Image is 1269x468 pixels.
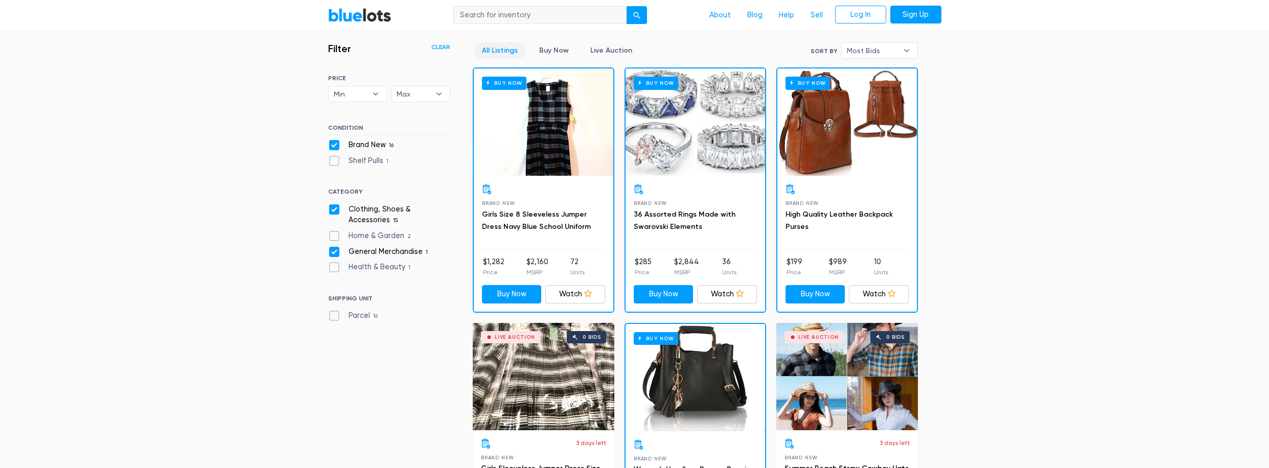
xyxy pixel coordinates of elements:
[328,310,381,321] label: Parcel
[886,335,905,340] div: 0 bids
[890,6,941,24] a: Sign Up
[829,268,847,277] p: MSRP
[701,6,739,25] a: About
[874,256,888,277] li: 10
[383,157,392,166] span: 1
[482,210,591,231] a: Girls Size 8 Sleeveless Jumper Dress Navy Blue School Uniform
[482,200,515,206] span: Brand New
[829,256,847,277] li: $989
[386,142,397,150] span: 16
[896,43,917,58] b: ▾
[328,8,391,22] a: BlueLots
[423,248,431,256] span: 1
[722,268,736,277] p: Units
[674,268,699,277] p: MSRP
[576,438,606,448] p: 3 days left
[835,6,886,24] a: Log In
[570,268,585,277] p: Units
[570,256,585,277] li: 72
[483,256,504,277] li: $1,282
[328,124,450,135] h6: CONDITION
[473,42,526,58] a: All Listings
[798,335,839,340] div: Live Auction
[635,268,652,277] p: Price
[722,256,736,277] li: 36
[482,285,542,303] a: Buy Now
[370,312,381,320] span: 16
[328,295,450,306] h6: SHIPPING UNIT
[526,256,548,277] li: $2,160
[635,256,652,277] li: $285
[328,230,414,242] label: Home & Garden
[526,268,548,277] p: MSRP
[847,43,898,58] span: Most Bids
[811,46,837,56] label: Sort By
[473,323,614,430] a: Live Auction 0 bids
[328,75,450,82] h6: PRICE
[328,139,397,151] label: Brand New
[397,86,430,102] span: Max
[334,86,367,102] span: Min
[474,68,613,176] a: Buy Now
[582,42,641,58] a: Live Auction
[328,204,450,226] label: Clothing, Shoes & Accessories
[634,210,735,231] a: 36 Assorted Rings Made with Swarovski Elements
[328,155,392,167] label: Shelf Pulls
[634,77,678,89] h6: Buy Now
[777,68,917,176] a: Buy Now
[530,42,578,58] a: Buy Now
[874,268,888,277] p: Units
[483,268,504,277] p: Price
[634,285,694,303] a: Buy Now
[771,6,802,25] a: Help
[785,455,818,460] span: Brand New
[634,200,667,206] span: Brand New
[428,86,450,102] b: ▾
[405,264,414,272] span: 1
[787,256,802,277] li: $199
[481,455,514,460] span: Brand New
[880,438,910,448] p: 3 days left
[328,188,450,199] h6: CATEGORY
[431,42,450,52] a: Clear
[802,6,831,25] a: Sell
[482,77,526,89] h6: Buy Now
[495,335,535,340] div: Live Auction
[787,268,802,277] p: Price
[545,285,605,303] a: Watch
[453,6,627,25] input: Search for inventory
[674,256,699,277] li: $2,844
[697,285,757,303] a: Watch
[786,77,830,89] h6: Buy Now
[328,42,351,55] h3: Filter
[626,68,765,176] a: Buy Now
[626,324,765,431] a: Buy Now
[365,86,386,102] b: ▾
[786,210,893,231] a: High Quality Leather Backpack Purses
[328,262,414,273] label: Health & Beauty
[404,232,414,241] span: 2
[390,217,402,225] span: 15
[634,332,678,345] h6: Buy Now
[786,200,819,206] span: Brand New
[849,285,909,303] a: Watch
[583,335,601,340] div: 0 bids
[328,246,431,258] label: General Merchandise
[634,456,667,461] span: Brand New
[776,323,918,430] a: Live Auction 0 bids
[786,285,845,303] a: Buy Now
[739,6,771,25] a: Blog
